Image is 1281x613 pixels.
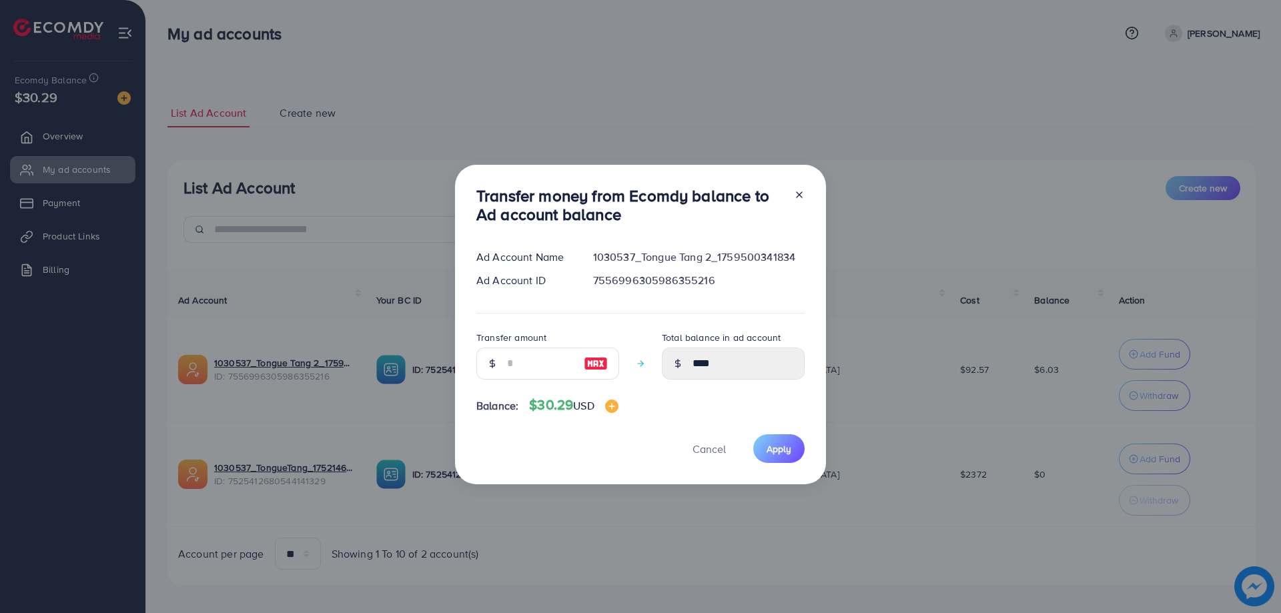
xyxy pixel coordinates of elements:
[676,434,743,463] button: Cancel
[582,273,815,288] div: 7556996305986355216
[476,186,783,225] h3: Transfer money from Ecomdy balance to Ad account balance
[529,397,618,414] h4: $30.29
[584,356,608,372] img: image
[662,331,781,344] label: Total balance in ad account
[476,398,518,414] span: Balance:
[582,249,815,265] div: 1030537_Tongue Tang 2_1759500341834
[573,398,594,413] span: USD
[605,400,618,413] img: image
[466,249,582,265] div: Ad Account Name
[693,442,726,456] span: Cancel
[476,331,546,344] label: Transfer amount
[767,442,791,456] span: Apply
[753,434,805,463] button: Apply
[466,273,582,288] div: Ad Account ID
